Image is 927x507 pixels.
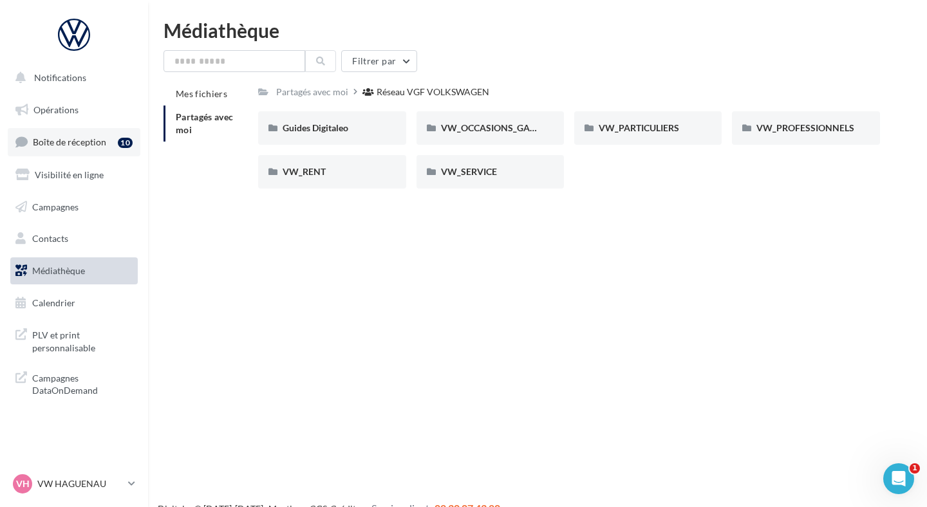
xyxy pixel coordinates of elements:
span: VW_RENT [283,166,326,177]
div: Réseau VGF VOLKSWAGEN [377,86,489,98]
span: Médiathèque [32,265,85,276]
div: Médiathèque [164,21,912,40]
a: Boîte de réception10 [8,128,140,156]
span: Partagés avec moi [176,111,234,135]
div: 10 [118,138,133,148]
a: Campagnes [8,194,140,221]
a: Calendrier [8,290,140,317]
span: Calendrier [32,297,75,308]
a: Médiathèque [8,257,140,284]
span: Campagnes [32,201,79,212]
span: Mes fichiers [176,88,227,99]
span: Visibilité en ligne [35,169,104,180]
span: Notifications [34,72,86,83]
span: PLV et print personnalisable [32,326,133,354]
button: Filtrer par [341,50,417,72]
span: VW_SERVICE [441,166,497,177]
span: VW_OCCASIONS_GARANTIES [441,122,567,133]
span: VH [16,477,30,490]
span: Guides Digitaleo [283,122,348,133]
span: Contacts [32,233,68,244]
a: Campagnes DataOnDemand [8,364,140,402]
a: Contacts [8,225,140,252]
span: VW_PARTICULIERS [599,122,679,133]
span: VW_PROFESSIONNELS [756,122,854,133]
a: PLV et print personnalisable [8,321,140,359]
iframe: Intercom live chat [883,463,914,494]
p: VW HAGUENAU [37,477,123,490]
span: 1 [910,463,920,474]
a: VH VW HAGUENAU [10,472,138,496]
button: Notifications [8,64,135,91]
span: Opérations [33,104,79,115]
a: Opérations [8,97,140,124]
span: Boîte de réception [33,136,106,147]
div: Partagés avec moi [276,86,348,98]
span: Campagnes DataOnDemand [32,369,133,397]
a: Visibilité en ligne [8,161,140,189]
